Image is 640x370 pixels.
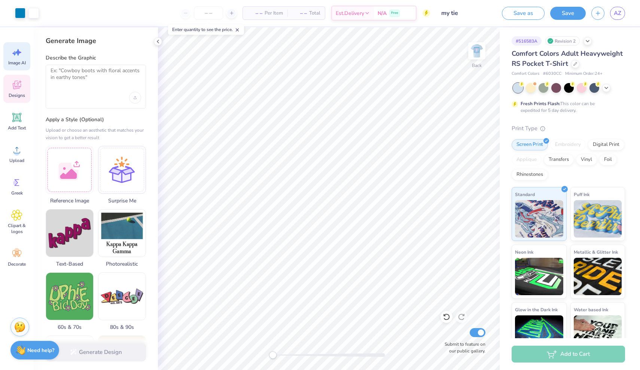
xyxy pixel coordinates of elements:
[610,7,625,20] a: AZ
[269,351,277,359] div: Accessibility label
[8,60,26,66] span: Image AI
[588,139,624,150] div: Digital Print
[512,71,539,77] span: Comfort Colors
[574,258,622,295] img: Metallic & Glitter Ink
[544,154,574,165] div: Transfers
[129,92,141,104] div: Upload image
[8,261,26,267] span: Decorate
[574,248,618,256] span: Metallic & Glitter Ink
[521,100,613,114] div: This color can be expedited for 5 day delivery.
[543,71,561,77] span: # 6030CC
[515,315,563,353] img: Glow in the Dark Ink
[46,197,94,205] span: Reference Image
[550,7,586,20] button: Save
[46,273,93,320] img: 60s & 70s
[545,36,580,46] div: Revision 2
[98,273,146,320] img: 80s & 90s
[512,139,548,150] div: Screen Print
[550,139,586,150] div: Embroidery
[98,197,146,205] span: Surprise Me
[378,9,387,17] span: N/A
[194,6,223,20] input: – –
[98,260,146,268] span: Photorealistic
[98,323,146,331] span: 80s & 90s
[309,9,320,17] span: Total
[576,154,597,165] div: Vinyl
[502,7,545,20] button: Save as
[472,62,482,69] div: Back
[391,10,398,16] span: Free
[469,43,484,58] img: Back
[512,49,623,68] span: Comfort Colors Adult Heavyweight RS Pocket T-Shirt
[8,125,26,131] span: Add Text
[574,306,608,314] span: Water based Ink
[515,258,563,295] img: Neon Ink
[46,126,146,141] div: Upload or choose an aesthetic that matches your vision to get a better result
[9,158,24,163] span: Upload
[574,200,622,238] img: Puff Ink
[614,9,621,18] span: AZ
[292,9,307,17] span: – –
[565,71,603,77] span: Minimum Order: 24 +
[599,154,617,165] div: Foil
[512,169,548,180] div: Rhinestones
[512,124,625,133] div: Print Type
[515,306,558,314] span: Glow in the Dark Ink
[46,323,94,331] span: 60s & 70s
[436,6,491,21] input: Untitled Design
[46,260,94,268] span: Text-Based
[27,347,54,354] strong: Need help?
[521,101,560,107] strong: Fresh Prints Flash:
[441,341,485,354] label: Submit to feature on our public gallery.
[574,315,622,353] img: Water based Ink
[98,210,146,257] img: Photorealistic
[9,92,25,98] span: Designs
[168,24,244,35] div: Enter quantity to see the price.
[11,190,23,196] span: Greek
[4,223,29,235] span: Clipart & logos
[515,190,535,198] span: Standard
[336,9,364,17] span: Est. Delivery
[247,9,262,17] span: – –
[515,200,563,238] img: Standard
[265,9,283,17] span: Per Item
[512,154,542,165] div: Applique
[46,210,93,257] img: Text-Based
[515,248,533,256] span: Neon Ink
[46,116,146,123] label: Apply a Style (Optional)
[512,36,542,46] div: # 516583A
[46,54,146,62] label: Describe the Graphic
[46,36,146,45] div: Generate Image
[574,190,589,198] span: Puff Ink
